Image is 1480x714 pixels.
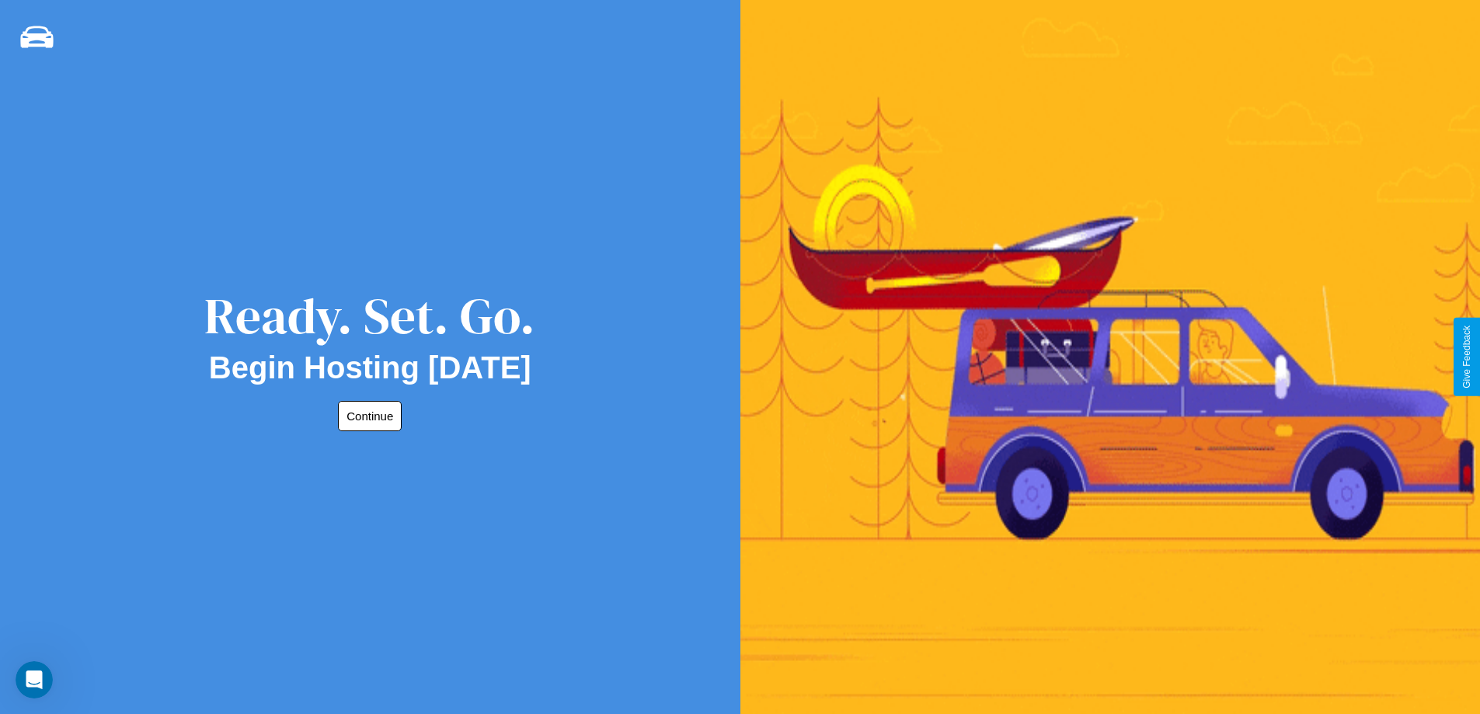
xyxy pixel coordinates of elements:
[16,661,53,698] iframe: Intercom live chat
[209,350,531,385] h2: Begin Hosting [DATE]
[338,401,402,431] button: Continue
[1461,326,1472,388] div: Give Feedback
[204,281,535,350] div: Ready. Set. Go.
